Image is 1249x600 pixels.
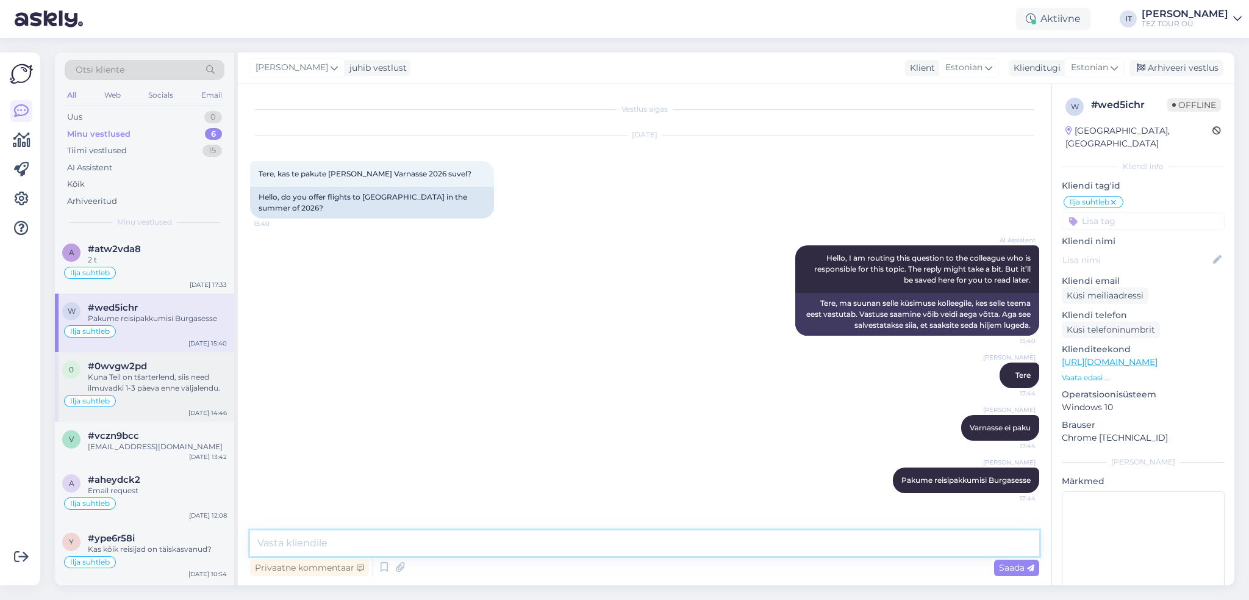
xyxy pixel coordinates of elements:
[983,405,1036,414] span: [PERSON_NAME]
[202,145,222,157] div: 15
[983,353,1036,362] span: [PERSON_NAME]
[10,62,33,85] img: Askly Logo
[1062,457,1225,468] div: [PERSON_NAME]
[1062,343,1225,356] p: Klienditeekond
[1070,198,1109,206] span: Ilja suhtleb
[69,537,74,546] span: y
[1062,419,1225,432] p: Brauser
[990,494,1036,503] span: 17:44
[250,129,1039,140] div: [DATE]
[88,533,135,544] span: #ype6r58i
[188,569,227,579] div: [DATE] 10:54
[970,423,1031,432] span: Varnasse ei paku
[70,328,110,335] span: Ilja suhtleb
[67,195,117,208] div: Arhiveeritud
[905,62,935,74] div: Klient
[1062,253,1211,267] input: Lisa nimi
[102,87,123,103] div: Web
[250,104,1039,115] div: Vestlus algas
[69,248,74,257] span: a
[204,111,222,123] div: 0
[69,479,74,488] span: a
[1167,98,1221,112] span: Offline
[990,236,1036,245] span: AI Assistent
[67,128,131,140] div: Minu vestlused
[1091,98,1167,112] div: # wed5ichr
[88,430,139,441] span: #vczn9bcc
[1062,475,1225,488] p: Märkmed
[1120,10,1137,27] div: IT
[1062,275,1225,287] p: Kliendi email
[205,128,222,140] div: 6
[188,339,227,348] div: [DATE] 15:40
[88,302,138,313] span: #wed5ichr
[189,511,227,520] div: [DATE] 12:08
[67,178,85,190] div: Kõik
[1142,9,1242,29] a: [PERSON_NAME]TEZ TOUR OÜ
[1062,322,1160,338] div: Küsi telefoninumbrit
[999,562,1034,573] span: Saada
[1071,102,1079,111] span: w
[70,397,110,405] span: Ilja suhtleb
[88,441,227,452] div: [EMAIL_ADDRESS][DOMAIN_NAME]
[199,87,224,103] div: Email
[189,452,227,461] div: [DATE] 13:42
[88,361,147,372] span: #0wvgw2pd
[814,253,1032,284] span: Hello, I am routing this question to the colleague who is responsible for this topic. The reply m...
[1062,212,1225,230] input: Lisa tag
[256,61,328,74] span: [PERSON_NAME]
[990,336,1036,345] span: 15:40
[190,280,227,289] div: [DATE] 17:33
[88,485,227,496] div: Email request
[117,217,172,228] span: Minu vestlused
[1062,432,1225,444] p: Chrome [TECHNICAL_ID]
[70,269,110,277] span: Ilja suhtleb
[1016,8,1090,30] div: Aktiivne
[69,435,74,444] span: v
[67,162,112,174] div: AI Assistent
[259,169,471,178] span: Tere, kas te pakute [PERSON_NAME] Varnasse 2026 suvel?
[1062,401,1225,414] p: Windows 10
[1062,309,1225,322] p: Kliendi telefon
[146,87,176,103] div: Socials
[1142,9,1228,19] div: [PERSON_NAME]
[945,61,982,74] span: Estonian
[1062,161,1225,172] div: Kliendi info
[67,111,82,123] div: Uus
[983,458,1036,467] span: [PERSON_NAME]
[1062,372,1225,383] p: Vaata edasi ...
[1062,179,1225,192] p: Kliendi tag'id
[250,560,369,576] div: Privaatne kommentaar
[1009,62,1061,74] div: Klienditugi
[1015,370,1031,380] span: Tere
[795,293,1039,336] div: Tere, ma suunan selle küsimuse kolleegile, kes selle teema eest vastutab. Vastuse saamine võib ve...
[1062,287,1148,304] div: Küsi meiliaadressi
[1071,61,1108,74] span: Estonian
[1129,60,1223,76] div: Arhiveeri vestlus
[254,219,299,228] span: 15:40
[88,313,227,324] div: Pakume reisipakkumisi Burgasesse
[76,63,124,76] span: Otsi kliente
[69,365,74,374] span: 0
[345,62,407,74] div: juhib vestlust
[70,500,110,507] span: Ilja suhtleb
[1062,235,1225,248] p: Kliendi nimi
[88,244,141,255] span: #atw2vda8
[67,145,127,157] div: Tiimi vestlused
[1062,388,1225,401] p: Operatsioonisüsteem
[1142,19,1228,29] div: TEZ TOUR OÜ
[88,372,227,394] div: Kuna Teil on tšarterlend, siis need ilmuvadki 1-3 päeva enne väljalendu.
[901,475,1031,485] span: Pakume reisipakkumisi Burgasesse
[250,187,494,219] div: Hello, do you offer flights to [GEOGRAPHIC_DATA] in the summer of 2026?
[88,544,227,555] div: Kas kõik reisijad on täiskasvanud?
[70,558,110,566] span: Ilja suhtleb
[68,306,76,316] span: w
[88,255,227,266] div: 2 t
[990,441,1036,450] span: 17:44
[990,389,1036,398] span: 17:44
[65,87,79,103] div: All
[88,474,140,485] span: #aheydck2
[1065,125,1212,150] div: [GEOGRAPHIC_DATA], [GEOGRAPHIC_DATA]
[188,408,227,417] div: [DATE] 14:46
[1062,356,1158,367] a: [URL][DOMAIN_NAME]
